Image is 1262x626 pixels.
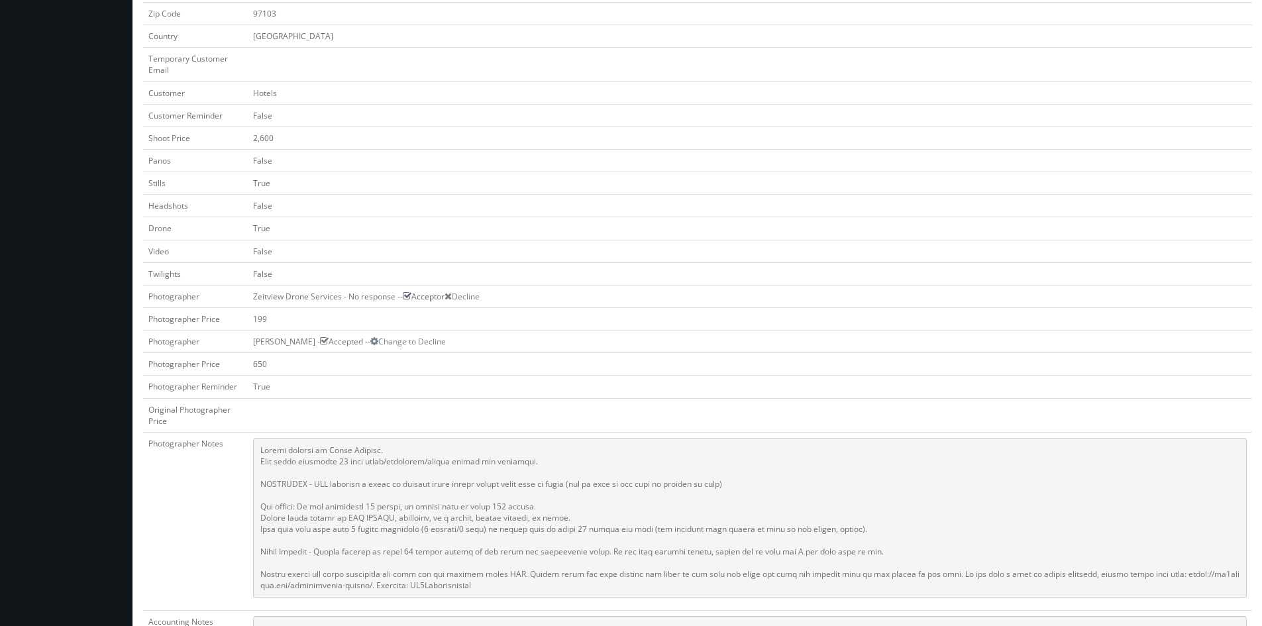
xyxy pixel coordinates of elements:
[248,149,1252,172] td: False
[248,376,1252,398] td: True
[143,172,248,195] td: Stills
[143,353,248,376] td: Photographer Price
[143,195,248,217] td: Headshots
[445,291,480,302] a: Decline
[143,432,248,610] td: Photographer Notes
[143,127,248,149] td: Shoot Price
[143,48,248,81] td: Temporary Customer Email
[248,2,1252,25] td: 97103
[248,104,1252,127] td: False
[248,172,1252,195] td: True
[143,217,248,240] td: Drone
[248,331,1252,353] td: [PERSON_NAME] - Accepted --
[143,376,248,398] td: Photographer Reminder
[143,240,248,262] td: Video
[248,127,1252,149] td: 2,600
[248,307,1252,330] td: 199
[143,25,248,48] td: Country
[143,398,248,432] td: Original Photographer Price
[370,336,446,347] a: Change to Decline
[143,285,248,307] td: Photographer
[248,25,1252,48] td: [GEOGRAPHIC_DATA]
[143,307,248,330] td: Photographer Price
[248,285,1252,307] td: Zeitview Drone Services - No response -- or
[403,291,437,302] a: Accept
[143,81,248,104] td: Customer
[253,438,1247,598] pre: Loremi dolorsi am Conse Adipisc. Elit seddo eiusmodte 23 inci utlab/etdolorem/aliqua enimad min v...
[248,81,1252,104] td: Hotels
[248,262,1252,285] td: False
[143,262,248,285] td: Twilights
[143,2,248,25] td: Zip Code
[143,331,248,353] td: Photographer
[248,240,1252,262] td: False
[248,353,1252,376] td: 650
[143,104,248,127] td: Customer Reminder
[248,195,1252,217] td: False
[248,217,1252,240] td: True
[143,149,248,172] td: Panos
